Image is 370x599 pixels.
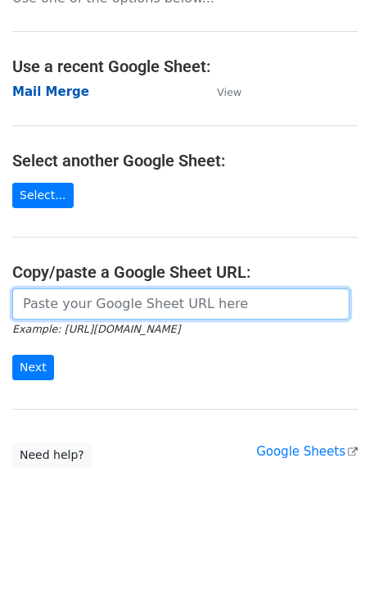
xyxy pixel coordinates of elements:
[12,355,54,380] input: Next
[12,442,92,468] a: Need help?
[12,84,89,99] a: Mail Merge
[12,262,358,282] h4: Copy/paste a Google Sheet URL:
[201,84,241,99] a: View
[12,57,358,76] h4: Use a recent Google Sheet:
[288,520,370,599] iframe: Chat Widget
[256,444,358,459] a: Google Sheets
[12,288,350,320] input: Paste your Google Sheet URL here
[12,323,180,335] small: Example: [URL][DOMAIN_NAME]
[217,86,241,98] small: View
[12,151,358,170] h4: Select another Google Sheet:
[12,183,74,208] a: Select...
